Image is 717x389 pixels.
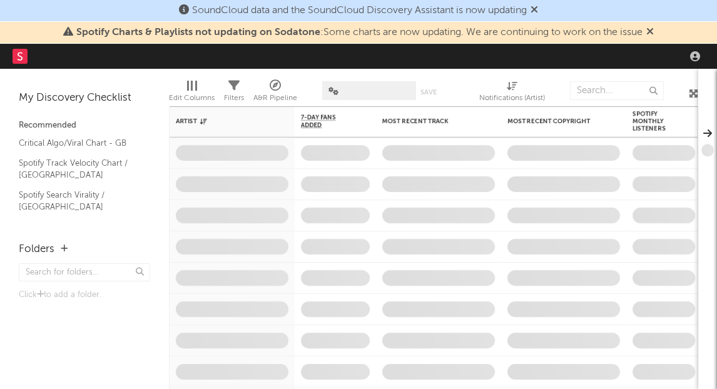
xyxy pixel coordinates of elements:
div: Notifications (Artist) [479,91,545,106]
span: SoundCloud data and the SoundCloud Discovery Assistant is now updating [192,6,527,16]
div: Edit Columns [169,91,215,106]
div: Folders [19,242,54,257]
div: Most Recent Copyright [507,118,601,125]
div: My Discovery Checklist [19,91,150,106]
div: Recommended [19,118,150,133]
div: Filters [224,91,244,106]
div: A&R Pipeline [253,75,297,111]
div: Edit Columns [169,75,215,111]
div: Artist [176,118,270,125]
span: Dismiss [646,28,654,38]
a: Spotify Search Virality / [GEOGRAPHIC_DATA] [19,188,138,214]
div: Spotify Monthly Listeners [633,110,676,133]
div: Notifications (Artist) [479,75,545,111]
a: Spotify Track Velocity Chart / [GEOGRAPHIC_DATA] [19,156,138,182]
div: Most Recent Track [382,118,476,125]
a: Critical Algo/Viral Chart - GB [19,136,138,150]
button: Save [420,89,437,96]
span: Spotify Charts & Playlists not updating on Sodatone [76,28,320,38]
span: : Some charts are now updating. We are continuing to work on the issue [76,28,643,38]
span: Dismiss [531,6,538,16]
input: Search for folders... [19,263,150,281]
input: Search... [570,81,664,100]
div: A&R Pipeline [253,91,297,106]
div: Click to add a folder. [19,288,150,303]
span: 7-Day Fans Added [301,114,351,129]
div: Filters [224,75,244,111]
